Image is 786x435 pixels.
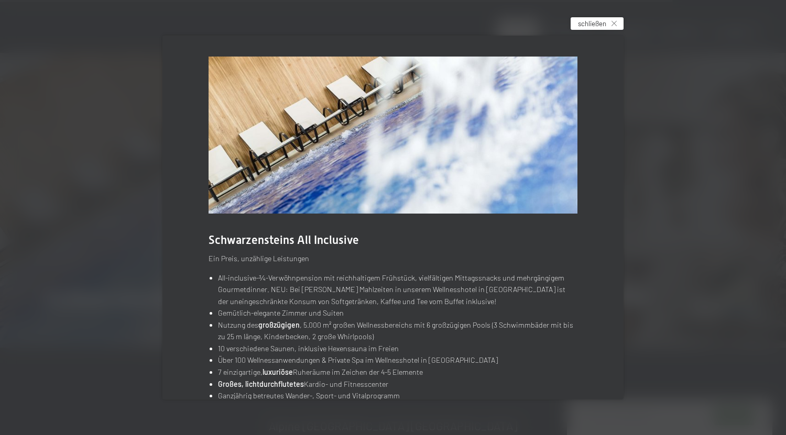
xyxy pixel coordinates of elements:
[218,272,577,308] li: All-inclusive-¾-Verwöhnpension mit reichhaltigem Frühstück, vielfältigen Mittagssnacks und mehrgä...
[218,307,577,319] li: Gemütlich-elegante Zimmer und Suiten
[218,380,304,388] strong: Großes, lichtdurchflutetes
[578,19,606,28] span: schließen
[209,233,359,247] span: Schwarzensteins All Inclusive
[218,319,577,343] li: Nutzung des , 5.000 m² großen Wellnessbereichs mit 6 großzügigen Pools (3 Schwimmbäder mit bis zu...
[218,378,577,391] li: Kardio- und Fitnesscenter
[263,367,293,376] strong: luxuriöse
[258,320,300,329] strong: großzügigen
[209,253,577,265] p: Ein Preis, unzählige Leistungen
[218,354,577,366] li: Über 100 Wellnessanwendungen & Private Spa im Wellnesshotel in [GEOGRAPHIC_DATA]
[218,390,577,402] li: Ganzjährig betreutes Wander-, Sport- und Vitalprogramm
[218,366,577,378] li: 7 einzigartige, Ruheräume im Zeichen der 4-5 Elemente
[209,57,577,214] img: Wellnesshotel Südtirol SCHWARZENSTEIN - Wellnessurlaub in den Alpen, Wandern und Wellness
[218,343,577,355] li: 10 verschiedene Saunen, inklusive Hexensauna im Freien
